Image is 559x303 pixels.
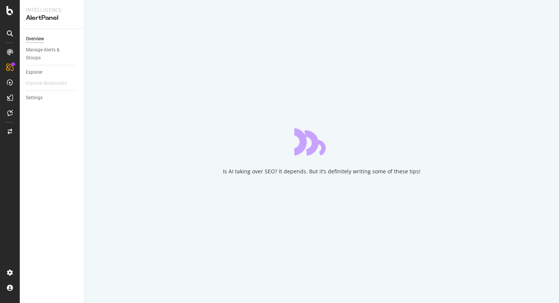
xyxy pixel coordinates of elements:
[26,14,78,22] div: AlertPanel
[26,35,79,43] a: Overview
[223,168,421,175] div: Is AI taking over SEO? It depends. But it’s definitely writing some of these tips!
[26,79,75,87] a: Explorer Bookmarks
[26,46,79,62] a: Manage Alerts & Groups
[26,79,67,87] div: Explorer Bookmarks
[26,94,43,102] div: Settings
[26,6,78,14] div: Intelligence
[294,128,349,155] div: animation
[26,68,43,76] div: Explorer
[26,68,79,76] a: Explorer
[26,94,79,102] a: Settings
[26,35,44,43] div: Overview
[26,46,71,62] div: Manage Alerts & Groups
